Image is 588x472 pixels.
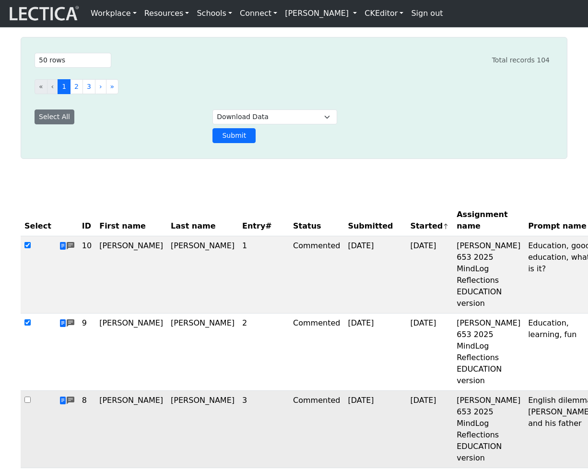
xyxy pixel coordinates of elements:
[406,205,453,236] th: Started
[236,4,281,23] a: Connect
[59,319,67,328] span: view
[406,236,453,314] td: [DATE]
[167,314,238,391] td: [PERSON_NAME]
[348,220,393,232] span: Submitted
[21,205,55,236] th: Select
[238,314,289,391] td: 2
[361,4,407,23] a: CKEditor
[167,391,238,468] td: [PERSON_NAME]
[95,236,167,314] td: [PERSON_NAME]
[78,391,95,468] td: 8
[453,236,524,314] td: [PERSON_NAME] 653 2025 MindLog Reflections EDUCATION version
[457,209,520,232] span: Assignment name
[242,220,285,232] span: Entry#
[406,314,453,391] td: [DATE]
[167,205,238,236] th: Last name
[141,4,193,23] a: Resources
[528,220,587,232] span: Prompt name
[453,391,524,468] td: [PERSON_NAME] 653 2025 MindLog Reflections EDUCATION version
[59,242,67,251] span: view
[281,4,361,23] a: [PERSON_NAME]
[95,79,106,94] button: Go to next page
[67,395,74,407] span: comments
[35,79,550,94] ul: Pagination
[453,314,524,391] td: [PERSON_NAME] 653 2025 MindLog Reflections EDUCATION version
[82,220,91,232] span: ID
[289,391,344,468] td: Commented
[193,4,236,23] a: Schools
[293,220,321,232] span: Status
[70,79,83,94] button: Go to page 2
[78,236,95,314] td: 10
[99,220,146,232] span: First name
[167,236,238,314] td: [PERSON_NAME]
[238,236,289,314] td: 1
[58,79,71,94] button: Go to page 1
[289,314,344,391] td: Commented
[82,79,95,94] button: Go to page 3
[344,236,406,314] td: [DATE]
[238,391,289,468] td: 3
[95,391,167,468] td: [PERSON_NAME]
[492,55,550,65] div: Total records 104
[344,391,406,468] td: [DATE]
[67,241,74,252] span: comments
[35,109,74,124] button: Select All
[289,236,344,314] td: Commented
[212,128,256,143] button: Submit
[406,391,453,468] td: [DATE]
[106,79,119,94] button: Go to last page
[7,4,79,23] img: lecticalive
[67,318,74,329] span: comments
[78,314,95,391] td: 9
[87,4,141,23] a: Workplace
[59,396,67,405] span: view
[407,4,447,23] a: Sign out
[344,314,406,391] td: [DATE]
[95,314,167,391] td: [PERSON_NAME]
